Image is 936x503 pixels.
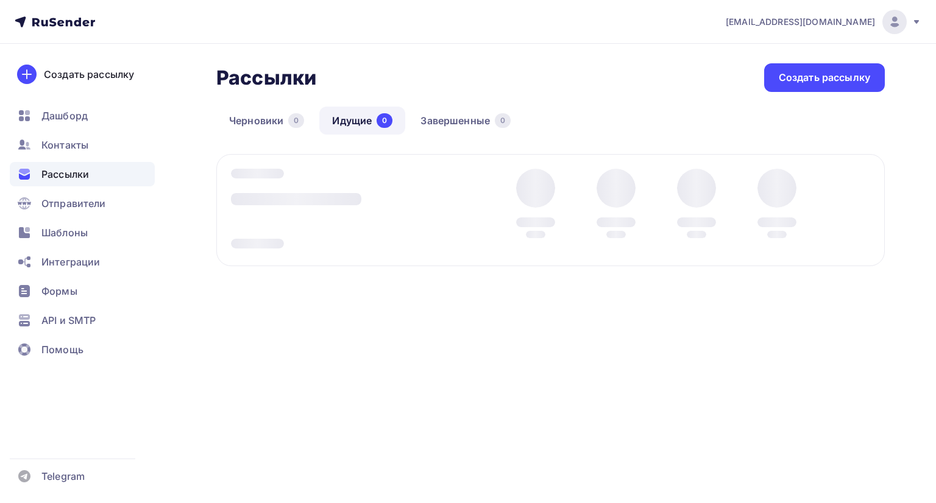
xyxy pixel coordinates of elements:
a: Завершенные0 [408,107,523,135]
span: Шаблоны [41,225,88,240]
a: Черновики0 [216,107,317,135]
span: Отправители [41,196,106,211]
span: Дашборд [41,108,88,123]
span: API и SMTP [41,313,96,328]
a: Контакты [10,133,155,157]
a: Рассылки [10,162,155,186]
span: Рассылки [41,167,89,181]
a: Шаблоны [10,220,155,245]
a: [EMAIL_ADDRESS][DOMAIN_NAME] [726,10,921,34]
div: 0 [288,113,304,128]
a: Отправители [10,191,155,216]
span: Контакты [41,138,88,152]
span: [EMAIL_ADDRESS][DOMAIN_NAME] [726,16,875,28]
span: Telegram [41,469,85,484]
a: Формы [10,279,155,303]
a: Идущие0 [319,107,405,135]
div: Создать рассылку [779,71,870,85]
h2: Рассылки [216,66,316,90]
div: 0 [495,113,511,128]
div: 0 [377,113,392,128]
span: Интеграции [41,255,100,269]
a: Дашборд [10,104,155,128]
div: Создать рассылку [44,67,134,82]
span: Помощь [41,342,83,357]
span: Формы [41,284,77,298]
